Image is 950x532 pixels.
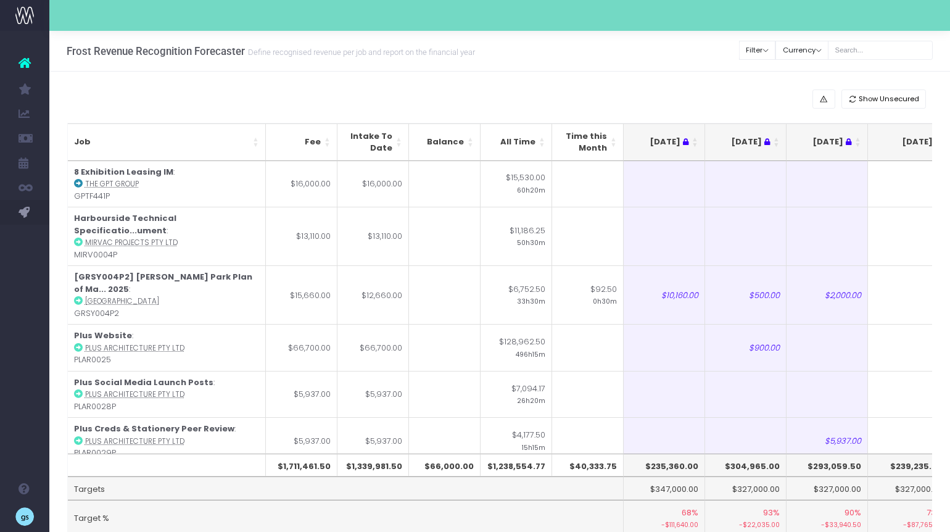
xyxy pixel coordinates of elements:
abbr: Plus Architecture Pty Ltd [85,436,184,446]
td: $5,937.00 [787,417,868,464]
td: $66,700.00 [266,324,337,371]
th: Job: activate to sort column ascending [68,123,266,161]
td: $12,660.00 [337,265,409,324]
small: -$87,765.00 [874,518,943,530]
th: All Time: activate to sort column ascending [481,123,552,161]
td: $16,000.00 [266,161,337,207]
th: Fee: activate to sort column ascending [266,123,337,161]
td: $327,000.00 [868,476,949,500]
strong: Plus Website [74,330,132,341]
td: $5,937.00 [266,417,337,464]
td: $4,177.50 [481,417,552,464]
td: : PLAR0028P [68,371,266,418]
td: $13,110.00 [266,207,337,265]
abbr: Plus Architecture Pty Ltd [85,389,184,399]
span: 90% [845,507,861,519]
small: 60h20m [517,184,545,195]
th: Jun 25 : activate to sort column ascending [624,123,705,161]
td: $5,937.00 [266,371,337,418]
small: -$111,640.00 [630,518,698,530]
span: 73% [927,507,943,519]
strong: 8 Exhibition Leasing IM [74,166,173,178]
th: Jul 25 : activate to sort column ascending [705,123,787,161]
th: $235,360.00 [624,454,705,477]
td: : MIRV0004P [68,207,266,265]
small: Define recognised revenue per job and report on the financial year [245,45,475,57]
td: $15,530.00 [481,161,552,207]
span: 93% [763,507,780,519]
span: 68% [682,507,698,519]
input: Search... [828,41,933,60]
h3: Frost Revenue Recognition Forecaster [67,45,475,57]
th: Balance: activate to sort column ascending [409,123,481,161]
th: $1,238,554.77 [481,454,552,477]
abbr: Greater Sydney Parklands [85,296,159,306]
small: 50h30m [517,236,545,247]
th: $40,333.75 [552,454,624,477]
th: Sep 25: activate to sort column ascending [868,123,949,161]
td: : PLAR0025 [68,324,266,371]
abbr: Plus Architecture Pty Ltd [85,343,184,353]
td: $7,094.17 [481,371,552,418]
small: -$22,035.00 [711,518,780,530]
td: $92.50 [552,265,624,324]
td: $16,000.00 [337,161,409,207]
small: 496h15m [516,348,545,359]
th: $293,059.50 [787,454,868,477]
td: Targets [68,476,624,500]
th: Aug 25 : activate to sort column ascending [787,123,868,161]
strong: Harbourside Technical Specificatio...ument [74,212,176,236]
th: Intake To Date: activate to sort column ascending [337,123,409,161]
td: $13,110.00 [337,207,409,265]
small: 15h15m [522,441,545,452]
td: : PLAR0029P [68,417,266,464]
td: : GRSY004P2 [68,265,266,324]
th: $1,339,981.50 [337,454,409,477]
td: $5,937.00 [337,417,409,464]
th: Time this Month: activate to sort column ascending [552,123,624,161]
small: 26h20m [517,394,545,405]
td: : GPTF441P [68,161,266,207]
td: $347,000.00 [624,476,705,500]
th: $1,711,461.50 [266,454,337,477]
td: $900.00 [705,324,787,371]
button: Currency [775,41,828,60]
small: 33h30m [517,295,545,306]
img: images/default_profile_image.png [15,507,34,526]
td: $2,000.00 [787,265,868,324]
small: 0h30m [593,295,617,306]
td: $10,160.00 [624,265,705,324]
td: $11,186.25 [481,207,552,265]
abbr: Mirvac Projects Pty Ltd [85,238,178,247]
td: $327,000.00 [705,476,787,500]
td: $6,752.50 [481,265,552,324]
strong: [GRSY004P2] [PERSON_NAME] Park Plan of Ma... 2025 [74,271,252,295]
button: Filter [739,41,776,60]
td: $128,962.50 [481,324,552,371]
th: $304,965.00 [705,454,787,477]
button: Show Unsecured [841,89,927,109]
td: $327,000.00 [787,476,868,500]
small: -$33,940.50 [793,518,861,530]
td: $66,700.00 [337,324,409,371]
strong: Plus Creds & Stationery Peer Review [74,423,234,434]
td: $15,660.00 [266,265,337,324]
strong: Plus Social Media Launch Posts [74,376,213,388]
abbr: The GPT Group [85,179,139,189]
th: $66,000.00 [409,454,481,477]
th: $239,235.00 [868,454,949,477]
td: $500.00 [705,265,787,324]
span: Show Unsecured [859,94,919,104]
td: $5,937.00 [337,371,409,418]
